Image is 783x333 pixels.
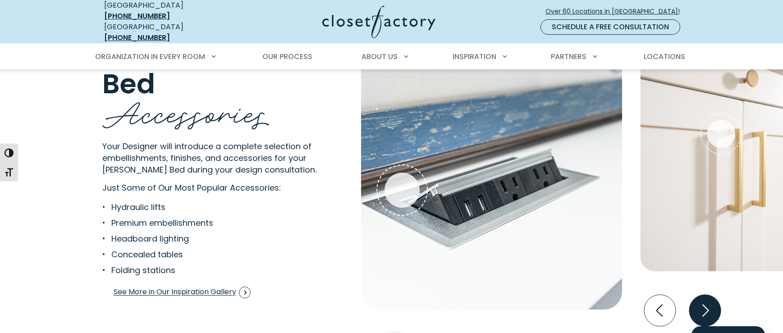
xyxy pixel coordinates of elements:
button: Next slide [686,291,724,330]
img: Closet Factory Logo [322,5,435,38]
p: Just Some of Our Most Popular Accessories: [102,182,337,194]
li: Concealed tables [102,248,308,260]
li: Folding stations [102,264,308,276]
img: Concealed charging ports in wall bed [361,36,622,310]
span: Over 60 Locations in [GEOGRAPHIC_DATA]! [545,7,687,16]
a: Schedule a Free Consultation [540,19,680,35]
a: [PHONE_NUMBER] [104,32,170,43]
span: Locations [644,51,685,62]
span: See More in Our Inspiration Gallery [114,287,251,298]
div: [GEOGRAPHIC_DATA] [104,22,235,43]
nav: Primary Menu [89,44,695,69]
span: Inspiration [453,51,496,62]
span: Organization in Every Room [95,51,205,62]
a: [PHONE_NUMBER] [104,11,170,21]
a: See More in Our Inspiration Gallery [113,283,251,301]
li: Premium embellishments [102,217,308,229]
span: Your Designer will introduce a complete selection of embellishments, finishes, and accessories fo... [102,141,316,175]
span: Partners [551,51,586,62]
li: Hydraulic lifts [102,201,308,213]
span: About Us [362,51,398,62]
button: Previous slide [641,291,679,330]
li: Headboard lighting [102,233,308,245]
span: Our Process [262,51,312,62]
span: Accessories [102,86,270,136]
a: Over 60 Locations in [GEOGRAPHIC_DATA]! [545,4,687,19]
